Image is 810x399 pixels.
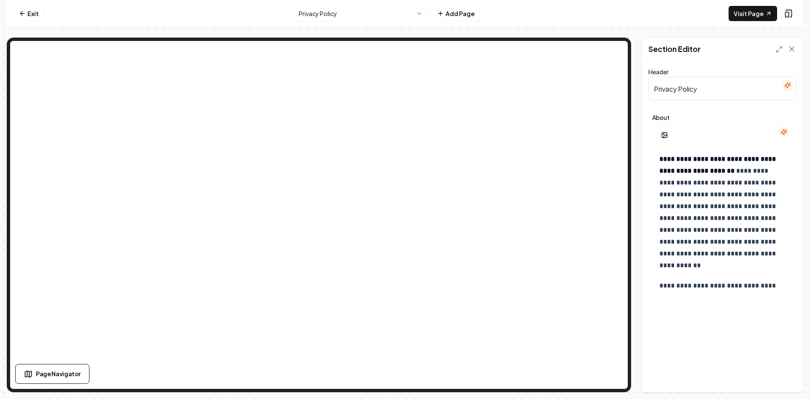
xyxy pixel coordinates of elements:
a: Exit [13,6,44,21]
button: Add Image [656,128,673,143]
input: Header [648,77,796,100]
label: Header [648,68,669,76]
h2: Section Editor [648,43,701,55]
button: Add Page [432,6,480,21]
button: Page Navigator [15,364,89,384]
span: Page Navigator [36,369,81,378]
label: About [652,114,792,120]
a: Visit Page [729,6,777,21]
